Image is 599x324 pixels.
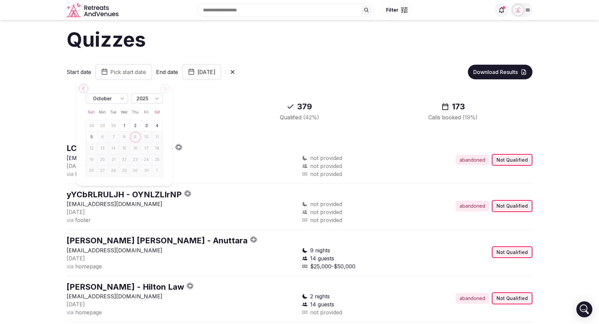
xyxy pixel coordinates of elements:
div: 173 [384,101,522,112]
button: [DATE] [67,208,85,216]
div: $25,000-$50,000 [302,262,415,270]
div: abandoned [456,201,489,211]
button: Download Results [468,65,532,79]
p: [EMAIL_ADDRESS][DOMAIN_NAME] [67,292,297,300]
svg: Retreats and Venues company logo [67,3,120,18]
button: Sunday, October 26th, 2025 [87,166,96,176]
button: Wednesday, October 29th, 2025 [120,166,129,176]
span: homepage [75,263,102,270]
div: abandoned [456,155,489,165]
button: Friday, October 3rd, 2025 [142,121,151,131]
div: Not Qualified [492,246,532,258]
button: Thursday, October 23rd, 2025 [131,155,140,164]
button: Sunday, October 5th, 2025 [87,132,96,142]
p: [EMAIL_ADDRESS][DOMAIN_NAME] [67,246,297,254]
span: homepage [75,309,102,316]
div: Not Qualified [492,292,532,304]
button: Friday, October 24th, 2025 [142,155,151,164]
span: via [67,263,74,270]
span: ( 42 %) [303,114,319,121]
span: Pick start date [110,69,146,75]
button: Wednesday, October 8th, 2025 [120,132,129,142]
button: Sunday, October 12th, 2025 [87,143,96,153]
button: [DATE] [67,162,85,170]
span: 2 nights [310,292,330,300]
span: via [67,171,74,177]
button: Pick start date [95,64,152,80]
span: not provided [310,200,342,208]
button: Thursday, October 2nd, 2025 [131,121,140,131]
span: via [67,217,74,223]
th: Wednesday [119,104,130,120]
button: Thursday, October 16th, 2025 [131,143,140,153]
button: [PERSON_NAME] - Hilton Law [67,281,184,293]
button: Tuesday, September 30th, 2025 [109,121,118,131]
button: Sunday, October 19th, 2025 [87,155,96,164]
button: [PERSON_NAME] [PERSON_NAME] - Anuttara [67,235,248,246]
button: Monday, October 27th, 2025 [98,166,107,176]
button: Saturday, October 11th, 2025 [152,132,162,142]
h1: Quizzes [67,25,532,53]
span: not provided [310,162,342,170]
a: LCDCEuaA - zjoFiknnJxhfb [67,143,173,153]
button: LCDCEuaA - zjoFiknnJxhfb [67,143,173,154]
div: not provided [302,308,415,316]
span: Filter [386,7,398,13]
div: not provided [302,216,415,224]
button: Tuesday, October 28th, 2025 [109,166,118,176]
span: 14 guests [310,300,334,308]
button: Wednesday, October 22nd, 2025 [120,155,129,164]
button: Tuesday, October 21st, 2025 [109,155,118,164]
th: Thursday [130,104,141,120]
span: footer [75,217,91,223]
span: [DATE] [67,209,85,215]
span: [DATE] [67,163,85,169]
button: Saturday, October 18th, 2025 [152,143,162,153]
th: Saturday [152,104,163,120]
span: [DATE] [67,255,85,262]
button: Monday, October 13th, 2025 [98,143,107,153]
img: Matt Grant Oakes [513,5,523,15]
span: not provided [310,154,342,162]
button: Thursday, October 30th, 2025 [131,166,140,176]
button: Friday, October 10th, 2025 [142,132,151,142]
p: [EMAIL_ADDRESS][DOMAIN_NAME] [67,154,297,162]
p: [EMAIL_ADDRESS][DOMAIN_NAME] [67,200,297,208]
label: Start date [67,68,91,76]
div: Not Qualified [492,200,532,212]
span: [DATE] [67,301,85,308]
span: 9 nights [310,246,330,254]
button: Filter [382,4,412,16]
div: 379 [231,101,368,112]
button: [DATE] [67,254,85,262]
a: [PERSON_NAME] [PERSON_NAME] - Anuttara [67,236,248,245]
span: Download Results [473,69,518,75]
button: Saturday, October 25th, 2025 [152,155,162,164]
button: Wednesday, October 15th, 2025 [120,143,129,153]
a: yYCbRLRULJH - OYNLZLIrNP [67,190,182,199]
span: not provided [310,208,342,216]
span: footer [75,171,91,177]
div: not provided [302,170,415,178]
th: Monday [97,104,108,120]
button: yYCbRLRULJH - OYNLZLIrNP [67,189,182,200]
th: Friday [141,104,152,120]
button: Sunday, September 28th, 2025 [87,121,96,131]
span: via [67,309,74,316]
button: Monday, October 20th, 2025 [98,155,107,164]
button: [DATE] [67,300,85,308]
button: Tuesday, October 7th, 2025 [109,132,118,142]
a: Visit the homepage [67,3,120,18]
button: Friday, October 31st, 2025 [142,166,151,176]
div: Calls booked [384,113,522,121]
button: Saturday, October 4th, 2025 [152,121,162,131]
table: October 2025 [86,104,163,177]
button: Monday, October 6th, 2025 [98,132,107,142]
button: [DATE] [182,64,221,80]
span: 14 guests [310,254,334,262]
span: ( 19 %) [463,114,478,121]
div: abandoned [456,293,489,304]
a: [PERSON_NAME] - Hilton Law [67,282,184,292]
th: Tuesday [108,104,119,120]
button: Tuesday, October 14th, 2025 [109,143,118,153]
